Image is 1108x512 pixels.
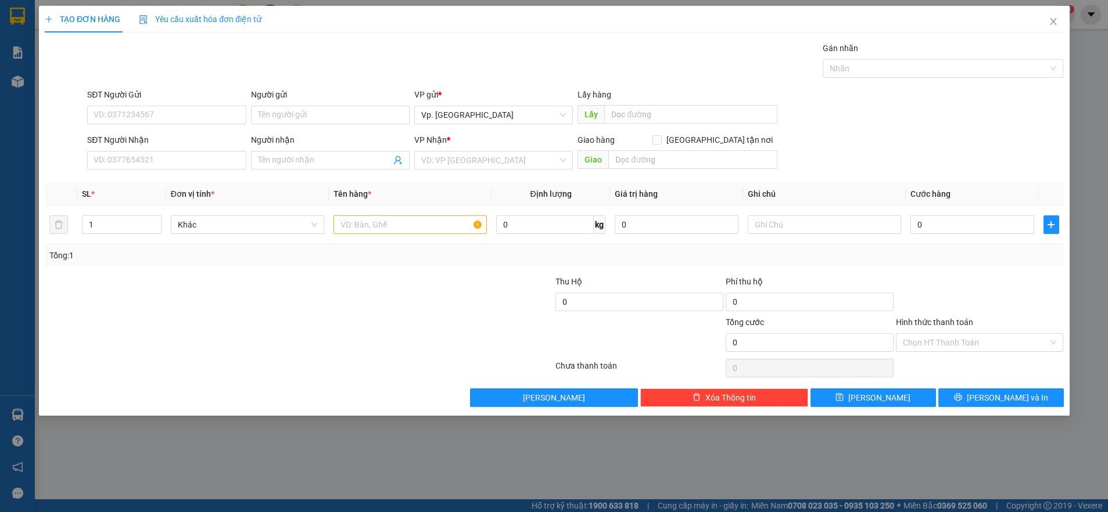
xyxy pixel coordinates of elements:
[334,189,371,199] span: Tên hàng
[848,391,910,404] span: [PERSON_NAME]
[421,106,566,124] span: Vp. Phan Rang
[45,15,120,24] span: TẠO ĐƠN HÀNG
[87,88,246,101] div: SĐT Người Gửi
[1048,17,1057,26] span: close
[139,15,148,24] img: icon
[662,134,777,146] span: [GEOGRAPHIC_DATA] tận nơi
[151,226,158,233] span: down
[554,359,725,380] div: Chưa thanh toán
[170,189,214,199] span: Đơn vị tính
[604,105,777,124] input: Dọc đường
[414,88,573,101] div: VP gửi
[578,105,604,124] span: Lấy
[608,150,777,169] input: Dọc đường
[836,393,844,402] span: save
[578,150,608,169] span: Giao
[910,189,951,199] span: Cước hàng
[49,249,428,262] div: Tổng: 1
[151,218,158,225] span: up
[578,135,615,145] span: Giao hàng
[966,391,1048,404] span: [PERSON_NAME] và In
[148,216,160,225] span: Increase Value
[615,189,658,199] span: Giá trị hàng
[45,15,53,23] span: plus
[1037,6,1069,38] button: Close
[594,215,605,234] span: kg
[1044,215,1059,234] button: plus
[895,318,973,327] label: Hình thức thanh toán
[87,134,246,146] div: SĐT Người Nhận
[811,388,936,407] button: save[PERSON_NAME]
[148,225,160,233] span: Decrease Value
[748,215,901,234] input: Ghi Chú
[705,391,756,404] span: Xóa Thông tin
[49,215,68,234] button: delete
[743,183,906,205] th: Ghi chú
[530,189,571,199] span: Định lượng
[82,189,91,199] span: SL
[177,216,317,233] span: Khác
[938,388,1064,407] button: printer[PERSON_NAME] và In
[1044,220,1058,229] span: plus
[334,215,487,234] input: VD: Bàn, Ghế
[470,388,638,407] button: [PERSON_NAME]
[523,391,585,404] span: [PERSON_NAME]
[555,277,582,286] span: Thu Hộ
[693,393,701,402] span: delete
[250,134,409,146] div: Người nhận
[393,156,403,165] span: user-add
[615,215,738,234] input: 0
[250,88,409,101] div: Người gửi
[139,15,261,24] span: Yêu cầu xuất hóa đơn điện tử
[640,388,808,407] button: deleteXóa Thông tin
[953,393,962,402] span: printer
[725,275,893,293] div: Phí thu hộ
[823,44,858,53] label: Gán nhãn
[414,135,447,145] span: VP Nhận
[578,90,611,99] span: Lấy hàng
[725,318,763,327] span: Tổng cước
